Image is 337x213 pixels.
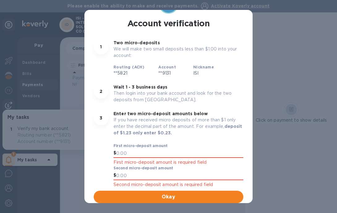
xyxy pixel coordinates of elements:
p: Then login into your bank account and look for the two deposits from [GEOGRAPHIC_DATA]. [113,90,243,103]
div: $ [113,149,116,158]
p: Second micro-deposit amount is required field [113,181,243,188]
p: We will make two small deposits less than $1.00 into your account: [113,46,243,59]
b: Routing (ACH) [113,65,144,69]
b: Account [158,65,176,69]
p: 3 [100,115,102,121]
p: 1 [100,44,102,50]
label: Second micro-deposit amount [113,167,173,170]
input: 0.00 [116,171,243,180]
span: Okay [99,193,238,201]
p: ISI [193,70,220,76]
p: Two micro-deposits [113,40,243,46]
p: First micro-deposit amount is required field [113,159,243,166]
b: Nickname [193,65,214,69]
h1: Account verification [127,19,210,28]
p: 2 [100,88,102,94]
p: Wait 1 - 3 business days [113,84,243,90]
input: 0.00 [116,149,243,158]
p: If you have received micro deposits of more than $1 only enter the decimal part of the amount. Fo... [113,117,243,136]
p: Enter two micro-deposit amounts below [113,111,243,117]
div: $ [113,171,116,180]
label: First micro-deposit amount [113,144,168,148]
button: Okay [94,191,243,203]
